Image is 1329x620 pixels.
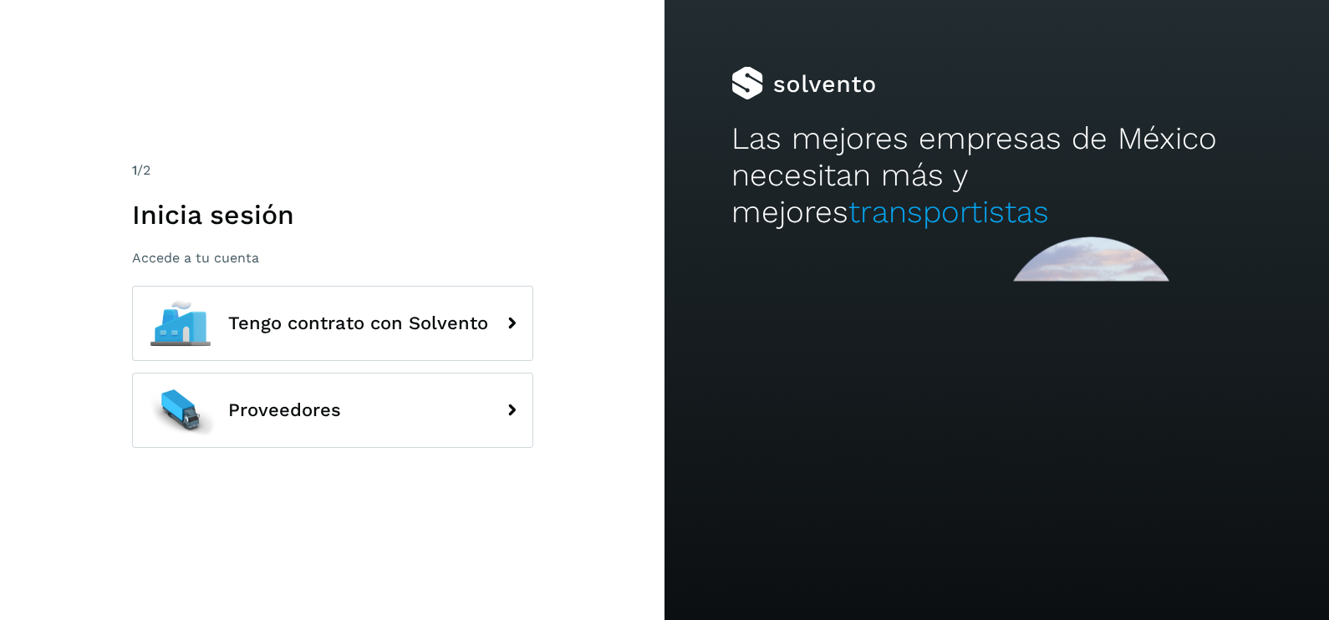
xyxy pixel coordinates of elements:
[132,162,137,178] span: 1
[132,286,533,361] button: Tengo contrato con Solvento
[132,250,533,266] p: Accede a tu cuenta
[848,194,1049,230] span: transportistas
[132,160,533,180] div: /2
[731,120,1263,231] h2: Las mejores empresas de México necesitan más y mejores
[132,373,533,448] button: Proveedores
[228,313,488,333] span: Tengo contrato con Solvento
[228,400,341,420] span: Proveedores
[132,199,533,231] h1: Inicia sesión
